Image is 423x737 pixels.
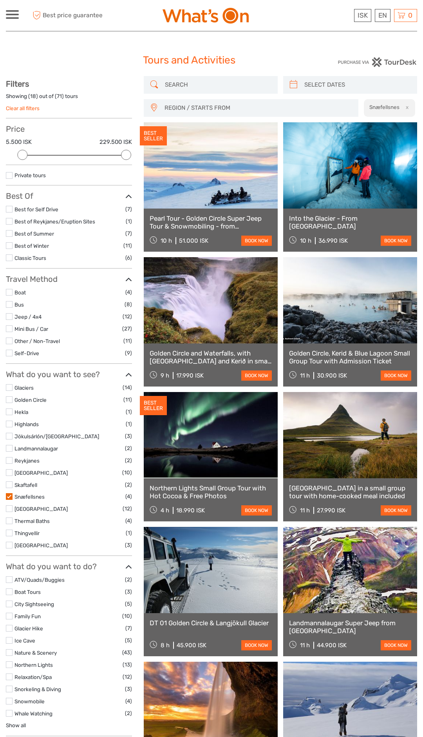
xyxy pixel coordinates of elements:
a: Boat Tours [14,589,41,595]
div: EN [375,9,390,22]
span: (1) [126,407,132,416]
a: Best of Reykjanes/Eruption Sites [14,218,95,225]
span: (10) [122,468,132,477]
span: (7) [125,229,132,238]
a: book now [241,370,272,381]
a: Jeep / 4x4 [14,314,42,320]
span: (11) [123,395,132,404]
a: book now [381,640,411,650]
span: 10 h [161,237,172,244]
a: Mini Bus / Car [14,326,48,332]
a: Jökulsárlón/[GEOGRAPHIC_DATA] [14,433,99,439]
span: (11) [123,241,132,250]
span: (11) [123,336,132,345]
h3: Price [6,124,132,134]
span: (7) [125,624,132,633]
a: Glacier Hike [14,625,43,632]
div: BEST SELLER [140,126,167,146]
a: [GEOGRAPHIC_DATA] [14,542,68,548]
span: (2) [125,575,132,584]
span: (27) [122,324,132,333]
a: [GEOGRAPHIC_DATA] [14,506,68,512]
a: Pearl Tour - Golden Circle Super Jeep Tour & Snowmobiling - from [GEOGRAPHIC_DATA] [150,214,272,231]
a: Clear all filters [6,105,40,111]
a: DT 01 Golden Circle & Langjökull Glacier [150,619,272,627]
label: 229.500 ISK [99,138,132,146]
span: Best price guarantee [31,9,109,22]
div: 18.990 ISK [176,507,205,514]
span: (43) [122,648,132,657]
a: Golden Circle [14,397,47,403]
a: [GEOGRAPHIC_DATA] [14,470,68,476]
span: (1) [126,217,132,226]
span: 10 h [300,237,311,244]
label: 5.500 ISK [6,138,32,146]
div: 17.990 ISK [176,372,204,379]
label: 71 [57,93,62,100]
span: (4) [125,288,132,297]
span: (5) [125,599,132,608]
a: Northern Lights Small Group Tour with Hot Cocoa & Free Photos [150,484,272,500]
h3: Travel Method [6,274,132,284]
span: (12) [123,504,132,513]
div: 51.000 ISK [179,237,208,244]
a: Northern Lights [14,662,53,668]
a: Snowmobile [14,698,45,704]
a: Other / Non-Travel [14,338,60,344]
img: PurchaseViaTourDesk.png [338,57,417,67]
span: 11 h [300,507,310,514]
span: (9) [125,349,132,358]
a: Golden Circle and Waterfalls, with [GEOGRAPHIC_DATA] and Kerið in small group [150,349,272,365]
a: Whale Watching [14,710,52,717]
div: 44.900 ISK [317,642,347,649]
a: Ice Cave [14,637,35,644]
a: Relaxation/Spa [14,674,52,680]
h3: What do you want to see? [6,370,132,379]
h3: What do you want to do? [6,562,132,571]
input: SEARCH [162,78,274,92]
div: 27.990 ISK [317,507,345,514]
a: Landmannalaugar Super Jeep from [GEOGRAPHIC_DATA] [289,619,411,635]
a: book now [381,236,411,246]
span: 0 [407,11,414,19]
a: Into the Glacier - From [GEOGRAPHIC_DATA] [289,214,411,231]
button: x [401,103,411,111]
a: Highlands [14,421,39,427]
strong: Filters [6,79,29,89]
div: BEST SELLER [140,396,167,416]
a: Glaciers [14,385,34,391]
span: 11 h [300,372,310,379]
a: Hekla [14,409,28,415]
a: Landmannalaugar [14,445,58,452]
span: ISK [358,11,368,19]
span: (12) [123,312,132,321]
span: (3) [125,541,132,550]
span: (6) [125,253,132,262]
a: Best for Self Drive [14,206,58,212]
span: (5) [125,636,132,645]
a: Snorkeling & Diving [14,686,61,692]
span: (3) [125,587,132,596]
span: (3) [125,432,132,441]
a: Thermal Baths [14,518,50,524]
div: 36.990 ISK [318,237,348,244]
button: REGION / STARTS FROM [161,102,354,114]
a: Family Fun [14,613,41,619]
a: Nature & Scenery [14,650,57,656]
input: SELECT DATES [301,78,413,92]
a: book now [381,505,411,516]
h3: Best Of [6,191,132,201]
a: Boat [14,289,26,296]
a: City Sightseeing [14,601,54,607]
span: (2) [125,456,132,465]
span: (2) [125,480,132,489]
span: (7) [125,205,132,214]
a: Show all [6,722,26,728]
a: Best of Summer [14,231,54,237]
span: (10) [122,612,132,621]
a: Snæfellsnes [14,494,45,500]
span: (13) [123,660,132,669]
label: 18 [30,93,36,100]
span: (1) [126,419,132,428]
